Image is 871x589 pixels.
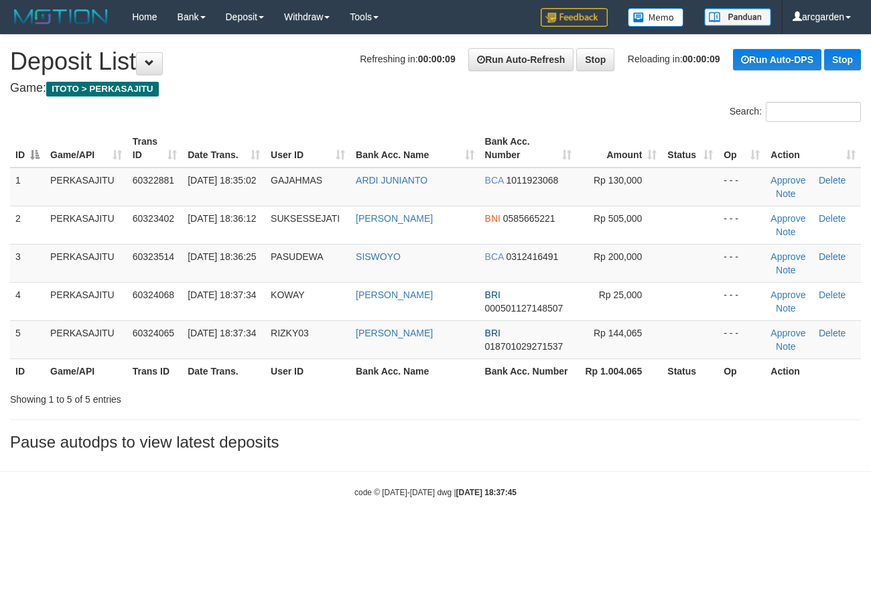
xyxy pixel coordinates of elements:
[10,206,45,244] td: 2
[271,175,322,186] span: GAJAHMAS
[819,213,846,224] a: Delete
[718,358,765,383] th: Op
[776,303,796,314] a: Note
[776,226,796,237] a: Note
[485,289,500,300] span: BRI
[265,358,350,383] th: User ID
[188,289,256,300] span: [DATE] 18:37:34
[271,289,305,300] span: KOWAY
[662,129,718,168] th: Status: activate to sort column ascending
[271,213,340,224] span: SUKSESSEJATI
[718,206,765,244] td: - - -
[356,289,433,300] a: [PERSON_NAME]
[10,129,45,168] th: ID: activate to sort column descending
[506,175,558,186] span: Copy 1011923068 to clipboard
[594,328,642,338] span: Rp 144,065
[356,328,433,338] a: [PERSON_NAME]
[188,213,256,224] span: [DATE] 18:36:12
[662,358,718,383] th: Status
[718,282,765,320] td: - - -
[10,82,861,95] h4: Game:
[188,251,256,262] span: [DATE] 18:36:25
[133,251,174,262] span: 60323514
[271,251,324,262] span: PASUDEWA
[45,129,127,168] th: Game/API: activate to sort column ascending
[485,341,563,352] span: Copy 018701029271537 to clipboard
[10,358,45,383] th: ID
[628,8,684,27] img: Button%20Memo.svg
[733,49,821,70] a: Run Auto-DPS
[133,328,174,338] span: 60324065
[770,328,805,338] a: Approve
[45,358,127,383] th: Game/API
[350,129,480,168] th: Bank Acc. Name: activate to sort column ascending
[356,251,401,262] a: SISWOYO
[188,328,256,338] span: [DATE] 18:37:34
[577,129,663,168] th: Amount: activate to sort column ascending
[594,175,642,186] span: Rp 130,000
[819,175,846,186] a: Delete
[576,48,614,71] a: Stop
[718,244,765,282] td: - - -
[10,434,861,451] h3: Pause autodps to view latest deposits
[819,251,846,262] a: Delete
[594,251,642,262] span: Rp 200,000
[718,129,765,168] th: Op: activate to sort column ascending
[182,129,265,168] th: Date Trans.: activate to sort column ascending
[46,82,159,96] span: ITOTO > PERKASAJITU
[354,488,517,497] small: code © [DATE]-[DATE] dwg |
[776,188,796,199] a: Note
[456,488,517,497] strong: [DATE] 18:37:45
[10,244,45,282] td: 3
[133,213,174,224] span: 60323402
[271,328,309,338] span: RIZKY03
[360,54,455,64] span: Refreshing in:
[480,358,577,383] th: Bank Acc. Number
[10,387,353,406] div: Showing 1 to 5 of 5 entries
[127,358,182,383] th: Trans ID
[127,129,182,168] th: Trans ID: activate to sort column ascending
[541,8,608,27] img: Feedback.jpg
[765,129,861,168] th: Action: activate to sort column ascending
[765,358,861,383] th: Action
[182,358,265,383] th: Date Trans.
[45,282,127,320] td: PERKASAJITU
[356,213,433,224] a: [PERSON_NAME]
[468,48,574,71] a: Run Auto-Refresh
[485,213,500,224] span: BNI
[770,213,805,224] a: Approve
[683,54,720,64] strong: 00:00:09
[265,129,350,168] th: User ID: activate to sort column ascending
[766,102,861,122] input: Search:
[819,328,846,338] a: Delete
[480,129,577,168] th: Bank Acc. Number: activate to sort column ascending
[45,168,127,206] td: PERKASAJITU
[770,289,805,300] a: Approve
[730,102,861,122] label: Search:
[485,303,563,314] span: Copy 000501127148507 to clipboard
[418,54,456,64] strong: 00:00:09
[45,206,127,244] td: PERKASAJITU
[770,175,805,186] a: Approve
[776,265,796,275] a: Note
[10,282,45,320] td: 4
[599,289,643,300] span: Rp 25,000
[718,320,765,358] td: - - -
[485,328,500,338] span: BRI
[10,320,45,358] td: 5
[628,54,720,64] span: Reloading in:
[188,175,256,186] span: [DATE] 18:35:02
[10,168,45,206] td: 1
[718,168,765,206] td: - - -
[824,49,861,70] a: Stop
[45,244,127,282] td: PERKASAJITU
[577,358,663,383] th: Rp 1.004.065
[133,175,174,186] span: 60322881
[485,175,504,186] span: BCA
[503,213,555,224] span: Copy 0585665221 to clipboard
[350,358,480,383] th: Bank Acc. Name
[10,48,861,75] h1: Deposit List
[770,251,805,262] a: Approve
[10,7,112,27] img: MOTION_logo.png
[356,175,427,186] a: ARDI JUNIANTO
